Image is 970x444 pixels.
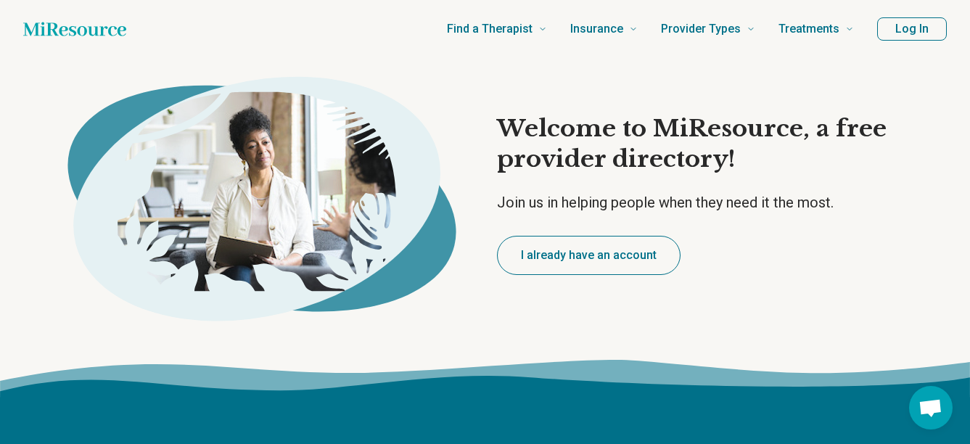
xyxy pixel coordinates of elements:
p: Join us in helping people when they need it the most. [497,192,926,213]
span: Provider Types [661,19,741,39]
h1: Welcome to MiResource, a free provider directory! [497,114,926,174]
span: Insurance [570,19,623,39]
a: Home page [23,15,126,44]
button: I already have an account [497,236,681,275]
span: Treatments [778,19,839,39]
span: Find a Therapist [447,19,533,39]
div: Open chat [909,386,953,429]
button: Log In [877,17,947,41]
